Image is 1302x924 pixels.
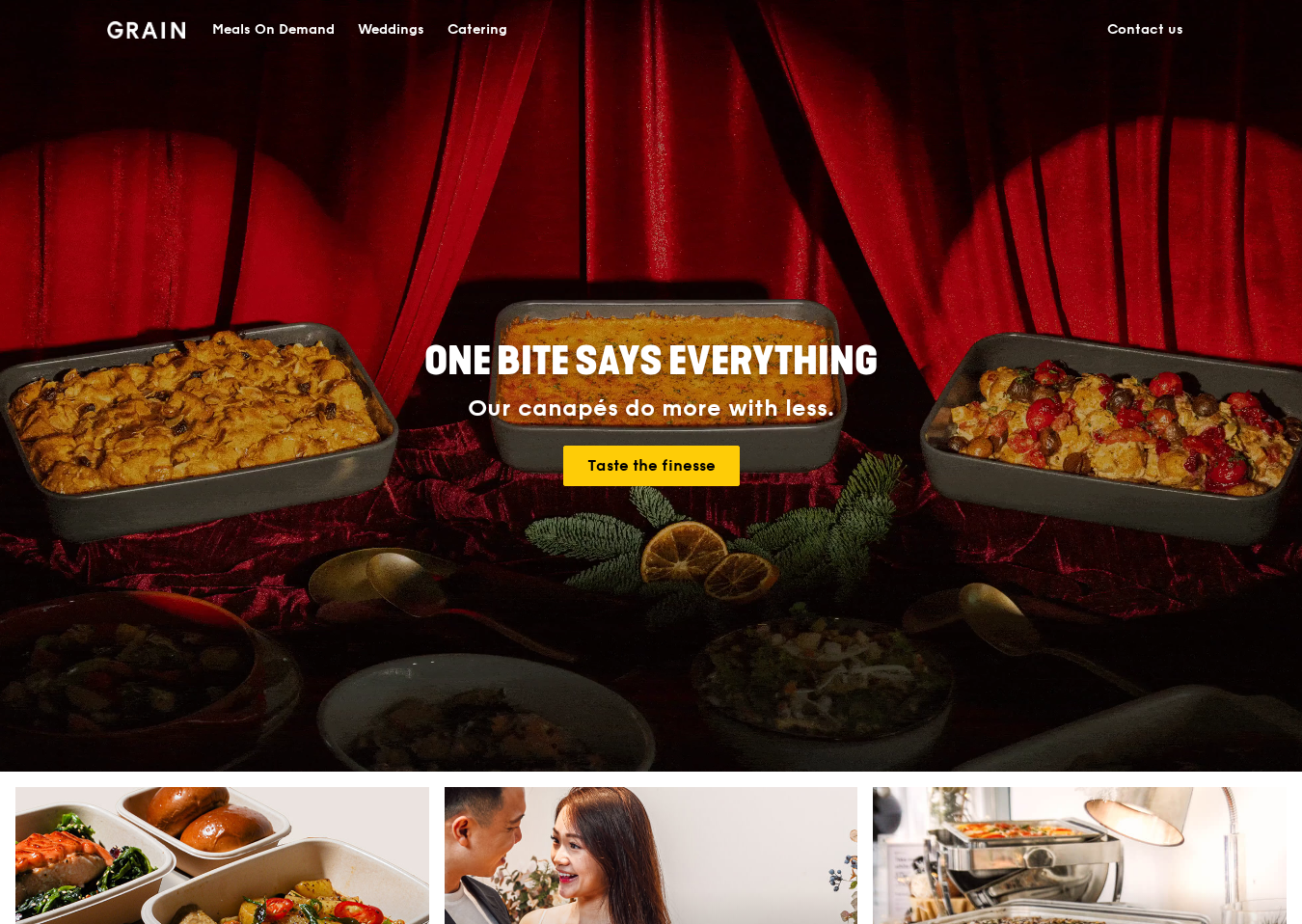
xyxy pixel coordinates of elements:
[1096,1,1195,59] a: Contact us
[563,446,740,486] a: Taste the finesse
[304,395,998,422] div: Our canapés do more with less.
[212,1,335,59] div: Meals On Demand
[358,1,424,59] div: Weddings
[448,1,507,59] div: Catering
[424,339,878,385] span: ONE BITE SAYS EVERYTHING
[436,1,519,59] a: Catering
[107,21,185,39] img: Grain
[346,1,436,59] a: Weddings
